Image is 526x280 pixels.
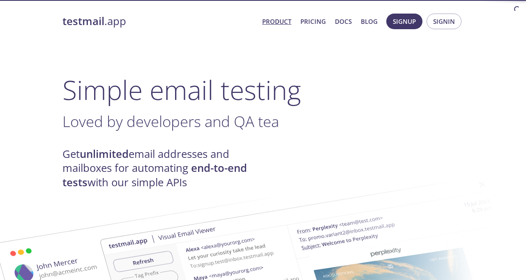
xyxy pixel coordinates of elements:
a: Docs [335,16,352,27]
h4: Get email addresses and mailboxes for automating with our simple APIs [62,147,263,190]
button: Signup [386,14,422,29]
h1: Simple email testing [62,74,464,106]
span: Loved by developers and QA tea [62,111,279,132]
strong: end-to-end tests [62,161,247,189]
a: Product [262,16,291,27]
button: Signin [427,14,461,29]
a: Blog [361,16,378,27]
span: Signup [393,16,416,27]
strong: unlimited [80,147,129,161]
a: Pricing [300,16,326,27]
a: testmail.app [62,14,256,28]
span: Signin [433,16,455,27]
strong: testmail [62,14,104,28]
